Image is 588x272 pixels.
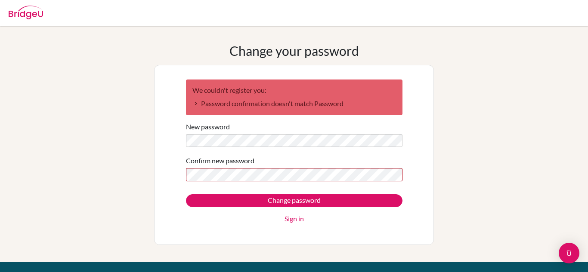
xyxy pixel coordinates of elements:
a: Sign in [285,214,304,224]
h2: We couldn't register you: [192,86,396,94]
h1: Change your password [229,43,359,58]
div: Open Intercom Messenger [559,243,579,263]
label: New password [186,122,230,132]
li: Password confirmation doesn't match Password [192,98,396,109]
img: Bridge-U [9,6,43,19]
label: Confirm new password [186,156,254,166]
input: Change password [186,194,402,207]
